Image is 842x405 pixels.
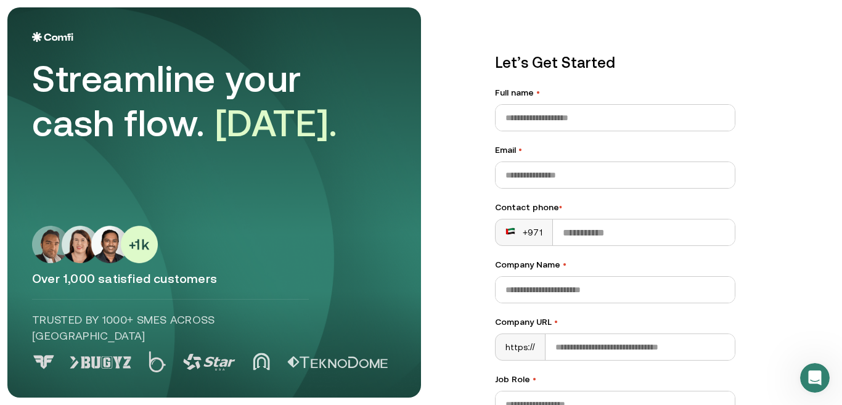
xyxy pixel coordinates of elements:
[800,363,830,393] iframe: Intercom live chat
[32,355,55,369] img: Logo 0
[215,102,338,144] span: [DATE].
[495,316,735,329] label: Company URL
[536,88,540,97] span: •
[495,258,735,271] label: Company Name
[149,351,166,372] img: Logo 2
[495,144,735,157] label: Email
[253,353,270,370] img: Logo 4
[505,226,542,239] div: +971
[183,354,235,370] img: Logo 3
[495,373,735,386] label: Job Role
[287,356,388,369] img: Logo 5
[563,260,566,269] span: •
[495,52,735,74] p: Let’s Get Started
[495,86,735,99] label: Full name
[533,374,536,384] span: •
[32,57,377,145] div: Streamline your cash flow.
[70,356,131,369] img: Logo 1
[32,312,309,344] p: Trusted by 1000+ SMEs across [GEOGRAPHIC_DATA]
[32,271,396,287] p: Over 1,000 satisfied customers
[32,32,73,42] img: Logo
[518,145,522,155] span: •
[495,201,735,214] div: Contact phone
[496,334,546,360] div: https://
[554,317,558,327] span: •
[559,202,562,212] span: •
